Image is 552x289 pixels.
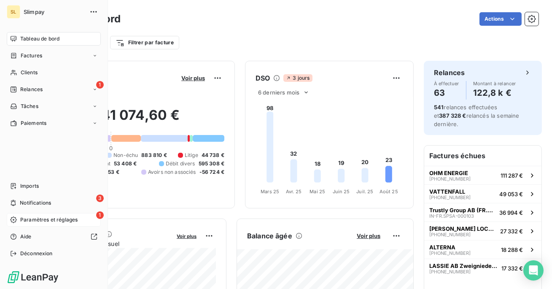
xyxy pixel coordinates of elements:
span: [PHONE_NUMBER] [429,269,471,274]
a: Tâches [7,100,101,113]
span: [PERSON_NAME] LOCATION [429,225,497,232]
span: [PHONE_NUMBER] [429,176,471,181]
span: Déconnexion [20,250,53,257]
button: Voir plus [354,232,383,240]
h6: Factures échues [424,146,541,166]
span: Paiements [21,119,46,127]
button: Voir plus [179,74,207,82]
a: Aide [7,230,101,243]
a: Tableau de bord [7,32,101,46]
button: Voir plus [174,232,199,240]
button: VATTENFALL[PHONE_NUMBER]49 053 € [424,184,541,203]
span: ALTERNA [429,244,455,251]
span: Voir plus [181,75,205,81]
span: Slimpay [24,8,84,15]
tspan: Juil. 25 [356,189,373,194]
h6: Relances [434,68,465,78]
span: Aide [20,233,32,240]
a: 1Relances [7,83,101,96]
span: 3 jours [283,74,312,82]
tspan: Août 25 [380,189,398,194]
span: Factures [21,52,42,59]
span: À effectuer [434,81,459,86]
span: Trustly Group AB (FR.SPSA) [429,207,496,213]
button: OHM ENERGIE[PHONE_NUMBER]111 287 € [424,166,541,184]
span: [PHONE_NUMBER] [429,251,471,256]
span: 17 332 € [501,265,523,272]
a: Imports [7,179,101,193]
a: 1Paramètres et réglages [7,213,101,227]
tspan: Mars 25 [261,189,279,194]
button: Actions [479,12,522,26]
h6: Balance âgée [247,231,292,241]
span: Chiffre d'affaires mensuel [48,239,171,248]
button: ALTERNA[PHONE_NUMBER]18 288 € [424,240,541,259]
span: 53 408 € [114,160,137,167]
span: Tableau de bord [20,35,59,43]
span: VATTENFALL [429,188,465,195]
button: Filtrer par facture [110,36,179,49]
span: Tâches [21,103,38,110]
span: 387 328 € [439,112,466,119]
span: [PHONE_NUMBER] [429,232,471,237]
span: 1 [96,211,104,219]
div: SL [7,5,20,19]
span: Clients [21,69,38,76]
span: OHM ENERGIE [429,170,468,176]
tspan: Juin 25 [333,189,350,194]
span: 44 738 € [202,151,224,159]
span: 27 332 € [500,228,523,235]
tspan: Avr. 25 [286,189,302,194]
span: Débit divers [166,160,195,167]
span: Notifications [20,199,51,207]
tspan: Mai 25 [310,189,325,194]
span: Voir plus [357,232,380,239]
h4: 122,8 k € [473,86,516,100]
span: Imports [20,182,39,190]
a: Factures [7,49,101,62]
h4: 63 [434,86,459,100]
span: Voir plus [177,233,197,239]
span: Relances [20,86,43,93]
span: 595 308 € [199,160,224,167]
a: Paiements [7,116,101,130]
span: 883 810 € [141,151,167,159]
span: Paramètres et réglages [20,216,78,224]
span: Non-échu [113,151,138,159]
span: 49 053 € [499,191,523,197]
span: Avoirs non associés [148,168,196,176]
span: 541 [434,104,444,111]
span: relances effectuées et relancés la semaine dernière. [434,104,520,127]
span: IN-FR.SPSA-000103 [429,213,474,219]
button: [PERSON_NAME] LOCATION[PHONE_NUMBER]27 332 € [424,221,541,240]
div: Open Intercom Messenger [523,260,544,281]
button: LASSIE AB Zweigniederlassung[PHONE_NUMBER]17 332 € [424,259,541,277]
span: LASSIE AB Zweigniederlassung [429,262,498,269]
button: Trustly Group AB (FR.SPSA)IN-FR.SPSA-00010336 994 € [424,203,541,221]
img: Logo LeanPay [7,270,59,284]
span: 3 [96,194,104,202]
a: Clients [7,66,101,79]
span: 0 [109,145,113,151]
span: 36 994 € [499,209,523,216]
span: -56 724 € [199,168,224,176]
span: 18 288 € [501,246,523,253]
span: 1 [96,81,104,89]
span: 6 derniers mois [258,89,299,96]
span: [PHONE_NUMBER] [429,195,471,200]
h6: DSO [256,73,270,83]
span: Litige [185,151,198,159]
span: Montant à relancer [473,81,516,86]
h2: 941 074,60 € [48,107,224,132]
span: 111 287 € [501,172,523,179]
